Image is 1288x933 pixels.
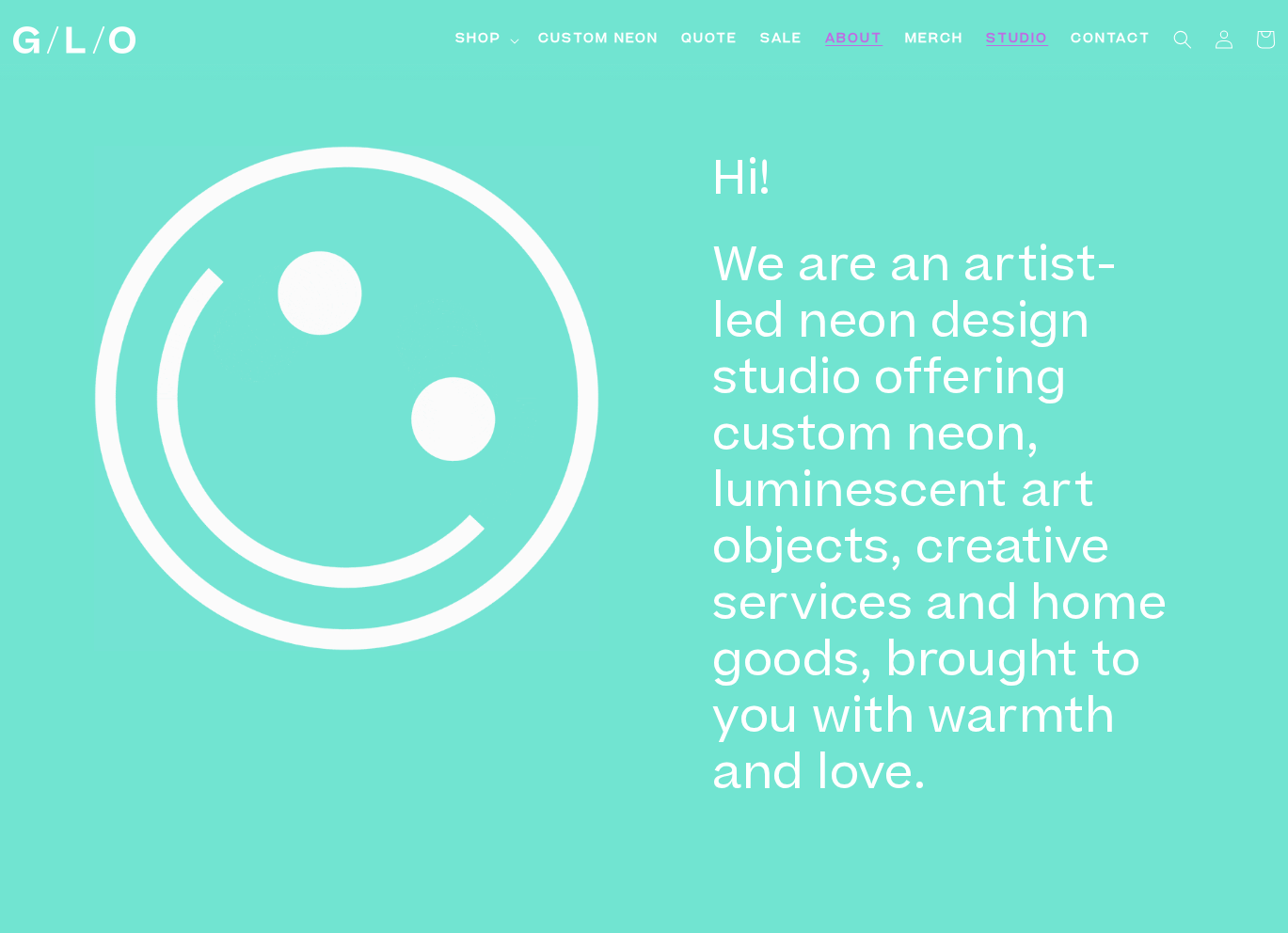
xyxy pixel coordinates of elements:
span: Quote [681,30,738,50]
span: SALE [760,30,803,50]
a: Merch [894,19,975,61]
h1: Hi! [712,155,1176,212]
span: Studio [986,30,1048,50]
span: About [825,30,883,50]
span: Contact [1071,30,1151,50]
a: Contact [1059,19,1162,61]
span: Custom Neon [538,30,659,50]
a: GLO Studio [6,20,142,61]
summary: Search [1162,19,1203,60]
a: About [814,19,894,61]
span: Merch [905,30,963,50]
summary: Shop [444,19,527,61]
img: GLO Studio [13,26,135,54]
h1: We are an artist-led neon design studio offering custom neon, luminescent art objects, creative s... [712,242,1176,806]
a: Custom Neon [527,19,670,61]
iframe: Chat Widget [949,670,1288,933]
a: Quote [670,19,749,61]
a: Studio [975,19,1059,61]
a: SALE [749,19,814,61]
span: Shop [455,30,501,50]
